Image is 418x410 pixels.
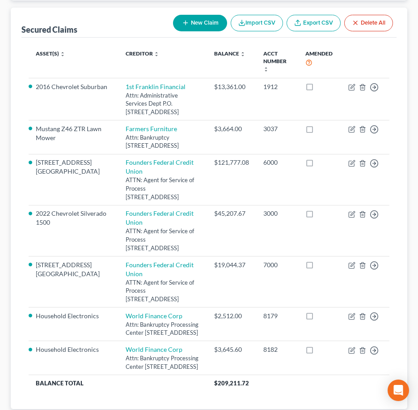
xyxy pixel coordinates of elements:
a: Acct Number unfold_more [263,50,287,72]
button: Import CSV [231,15,283,31]
div: $3,664.00 [214,124,249,133]
a: Balance unfold_more [214,50,245,57]
div: 6000 [263,158,291,167]
div: $121,777.08 [214,158,249,167]
div: $2,512.00 [214,312,249,320]
li: Household Electronics [36,312,111,320]
button: New Claim [173,15,227,31]
div: ATTN: Agent for Service of Process [STREET_ADDRESS] [126,227,200,252]
button: Delete All [344,15,393,31]
a: World Finance Corp [126,346,182,353]
th: Balance Total [29,375,207,391]
div: Secured Claims [21,24,77,35]
div: Open Intercom Messenger [388,380,409,401]
div: $45,207.67 [214,209,249,218]
li: 2022 Chevrolet Silverado 1500 [36,209,111,227]
div: Attn: Bankruptcy Processing Center [STREET_ADDRESS] [126,320,200,337]
div: ATTN: Agent for Service of Process [STREET_ADDRESS] [126,278,200,303]
div: Attn: Administrative Services Dept P.O. [STREET_ADDRESS] [126,91,200,116]
li: Household Electronics [36,345,111,354]
div: 3000 [263,209,291,218]
div: $3,645.60 [214,345,249,354]
div: Attn: Bankruptcy [STREET_ADDRESS] [126,133,200,150]
th: Amended [298,45,341,78]
li: [STREET_ADDRESS][GEOGRAPHIC_DATA] [36,158,111,176]
div: 3037 [263,124,291,133]
a: Export CSV [287,15,341,31]
div: 8182 [263,345,291,354]
a: Asset(s) unfold_more [36,50,65,57]
div: 7000 [263,261,291,269]
div: $13,361.00 [214,82,249,91]
a: World Finance Corp [126,312,182,320]
a: 1st Franklin Financial [126,83,186,90]
div: Attn: Bankruptcy Processing Center [STREET_ADDRESS] [126,354,200,371]
li: [STREET_ADDRESS][GEOGRAPHIC_DATA] [36,261,111,278]
i: unfold_more [240,51,245,57]
a: Founders Federal Credit Union [126,158,194,175]
div: 8179 [263,312,291,320]
li: 2016 Chevrolet Suburban [36,82,111,91]
i: unfold_more [154,51,159,57]
a: Creditor unfold_more [126,50,159,57]
a: Founders Federal Credit Union [126,261,194,278]
div: ATTN: Agent for Service of Process [STREET_ADDRESS] [126,176,200,201]
span: $209,211.72 [214,380,249,387]
li: Mustang Z46 ZTR Lawn Mower [36,124,111,142]
i: unfold_more [60,51,65,57]
div: $19,044.37 [214,261,249,269]
a: Founders Federal Credit Union [126,209,194,226]
i: unfold_more [263,67,269,72]
a: Farmers Furniture [126,125,177,132]
div: 1912 [263,82,291,91]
